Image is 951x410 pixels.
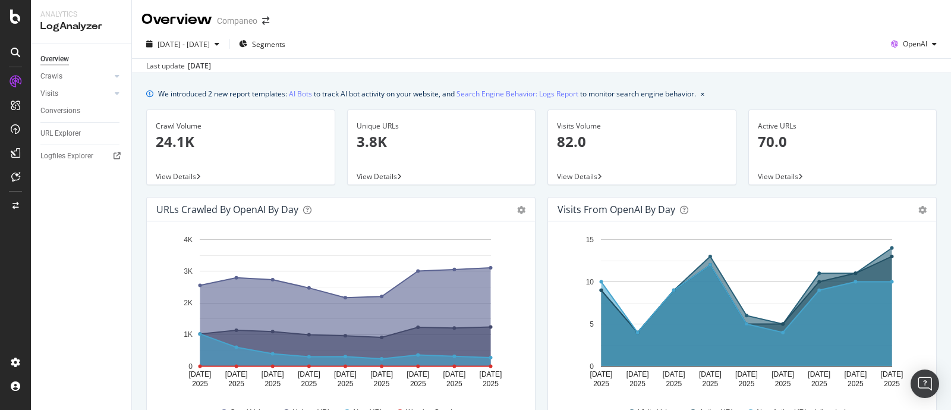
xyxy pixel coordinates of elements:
text: 2025 [374,380,390,388]
div: LogAnalyzer [40,20,122,33]
text: 4K [184,236,193,244]
span: View Details [758,171,798,181]
text: [DATE] [370,370,393,378]
text: [DATE] [407,370,429,378]
div: Visits from OpenAI by day [558,204,675,215]
div: We introduced 2 new report templates: to track AI bot activity on your website, and to monitor se... [158,87,696,100]
span: OpenAI [903,39,927,49]
div: Open Intercom Messenger [911,370,939,398]
text: 2025 [666,380,682,388]
button: Segments [234,35,290,54]
text: [DATE] [225,370,248,378]
a: Conversions [40,105,123,117]
div: Visits [40,87,58,100]
text: 0 [590,362,594,371]
text: 3K [184,267,193,276]
text: 2025 [338,380,354,388]
text: [DATE] [262,370,284,378]
text: [DATE] [590,370,613,378]
div: Crawls [40,70,62,83]
button: close banner [698,85,707,102]
text: 2025 [775,380,791,388]
text: 2025 [884,380,900,388]
text: 2025 [593,380,609,388]
text: 2025 [483,380,499,388]
p: 3.8K [357,132,527,152]
text: 1K [184,331,193,339]
div: arrow-right-arrow-left [262,17,269,25]
a: Visits [40,87,111,100]
span: View Details [156,171,196,181]
div: Overview [40,53,69,65]
div: Active URLs [758,121,928,132]
div: info banner [146,87,937,100]
span: View Details [357,171,397,181]
text: 2025 [739,380,755,388]
text: [DATE] [881,370,903,378]
div: Visits Volume [557,121,727,132]
text: 2025 [446,380,462,388]
text: 2K [184,299,193,307]
a: Crawls [40,70,111,83]
text: [DATE] [699,370,722,378]
div: URLs Crawled by OpenAI by day [156,204,298,215]
text: [DATE] [480,370,502,378]
text: [DATE] [443,370,465,378]
div: Logfiles Explorer [40,150,93,162]
text: [DATE] [663,370,685,378]
div: Companeo [217,15,257,27]
button: OpenAI [886,35,941,54]
a: Overview [40,53,123,65]
button: [DATE] - [DATE] [141,35,224,54]
div: Last update [146,61,211,71]
div: Unique URLs [357,121,527,132]
a: Search Engine Behavior: Logs Report [456,87,578,100]
div: Conversions [40,105,80,117]
p: 24.1K [156,132,326,152]
text: [DATE] [808,370,830,378]
div: Analytics [40,10,122,20]
text: [DATE] [771,370,794,378]
text: [DATE] [844,370,867,378]
text: 2025 [410,380,426,388]
a: AI Bots [289,87,312,100]
text: [DATE] [189,370,212,378]
span: Segments [252,39,285,49]
text: 15 [586,236,594,244]
text: 10 [586,278,594,286]
text: [DATE] [735,370,758,378]
text: 2025 [629,380,645,388]
p: 82.0 [557,132,727,152]
text: 2025 [848,380,864,388]
span: View Details [557,171,597,181]
text: 2025 [703,380,719,388]
text: 2025 [228,380,244,388]
text: 2025 [811,380,827,388]
div: URL Explorer [40,127,81,140]
p: 70.0 [758,132,928,152]
text: [DATE] [626,370,649,378]
div: [DATE] [188,61,211,71]
a: Logfiles Explorer [40,150,123,162]
svg: A chart. [156,231,520,396]
div: gear [517,206,525,214]
a: URL Explorer [40,127,123,140]
text: 0 [188,362,193,371]
text: 5 [590,320,594,328]
div: Overview [141,10,212,30]
text: 2025 [301,380,317,388]
div: Crawl Volume [156,121,326,132]
svg: A chart. [558,231,921,396]
span: [DATE] - [DATE] [158,39,210,49]
text: 2025 [264,380,281,388]
div: gear [918,206,927,214]
text: [DATE] [298,370,320,378]
text: 2025 [192,380,208,388]
text: [DATE] [334,370,357,378]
